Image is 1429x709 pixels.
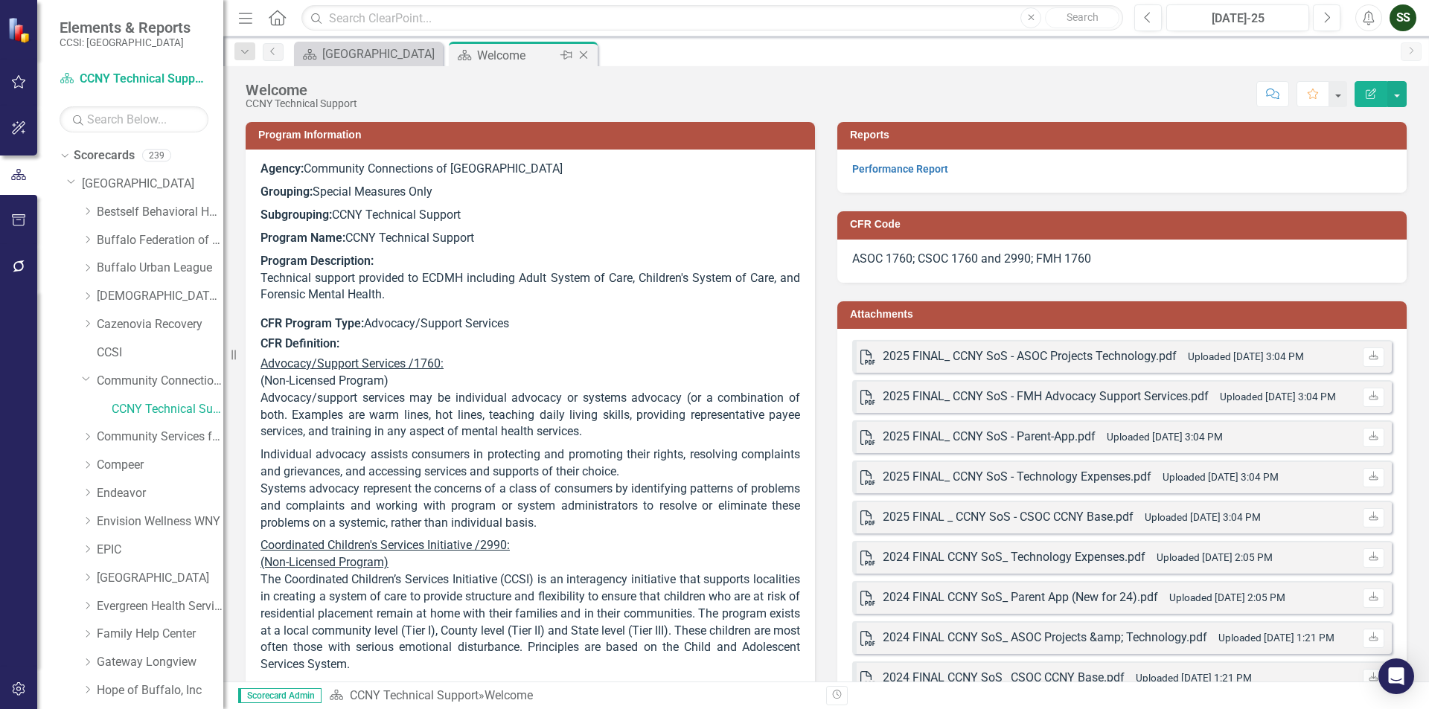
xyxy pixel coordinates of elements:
[1378,658,1414,694] div: Open Intercom Messenger
[60,106,208,132] input: Search Below...
[260,227,800,250] p: CCNY Technical Support
[1220,391,1336,402] small: Uploaded [DATE] 3:04 PM
[260,181,800,204] p: Special Measures Only
[97,260,223,277] a: Buffalo Urban League
[1157,551,1273,563] small: Uploaded [DATE] 2:05 PM
[883,429,1096,446] div: 2025 FINAL_ CCNY SoS - Parent-App.pdf
[883,629,1207,647] div: 2024 FINAL CCNY SoS_ ASOC Projects &amp; Technology.pdf
[850,219,1399,230] h3: CFR Code
[1107,431,1223,443] small: Uploaded [DATE] 3:04 PM
[1067,11,1099,23] span: Search
[260,538,510,569] u: Coordinated Children's Services Initiative /2990: (Non-Licensed Program)
[322,45,439,63] div: [GEOGRAPHIC_DATA]
[97,542,223,559] a: EPIC
[883,388,1209,405] div: 2025 FINAL_ CCNY SoS - FMH Advocacy Support Services.pdf
[260,231,345,245] strong: Program Name:
[485,688,533,702] div: Welcome
[883,549,1145,566] div: 2024 FINAL CCNY SoS_ Technology Expenses.pdf
[1390,4,1416,31] button: SS
[97,654,223,671] a: Gateway Longview
[1045,7,1119,28] button: Search
[260,534,800,676] p: The Coordinated Children’s Services Initiative (CCSI) is an interagency initiative that supports ...
[260,312,800,336] p: Advocacy/Support Services
[1136,672,1252,684] small: Uploaded [DATE] 1:21 PM
[97,232,223,249] a: Buffalo Federation of Neighborhood Centers
[142,150,171,162] div: 239
[301,5,1123,31] input: Search ClearPoint...
[260,204,800,227] p: CCNY Technical Support
[883,469,1151,486] div: 2025 FINAL_ CCNY SoS - Technology Expenses.pdf
[97,344,223,362] a: CCSI
[60,36,191,48] small: CCSI: [GEOGRAPHIC_DATA]
[97,485,223,502] a: Endeavor
[260,443,800,534] p: Individual advocacy assists consumers in protecting and promoting their rights, resolving complai...
[477,46,557,65] div: Welcome
[258,129,808,141] h3: Program Information
[97,204,223,221] a: Bestself Behavioral Health, Inc.
[112,401,223,418] a: CCNY Technical Support
[260,185,313,199] strong: Grouping:
[1145,511,1261,523] small: Uploaded [DATE] 3:04 PM
[97,682,223,699] a: Hope of Buffalo, Inc
[97,316,223,333] a: Cazenovia Recovery
[97,457,223,474] a: Compeer
[883,589,1158,606] div: 2024 FINAL CCNY SoS_ Parent App (New for 24).pdf
[1169,591,1285,603] small: Uploaded [DATE] 2:05 PM
[883,348,1177,365] div: 2025 FINAL_ CCNY SoS - ASOC Projects Technology.pdf
[852,251,1091,266] span: ASOC 1760; CSOC 1760 and 2990; FMH 1760
[1171,10,1304,28] div: [DATE]-25
[246,98,357,109] div: CCNY Technical Support
[260,254,374,268] strong: Program Description:
[260,356,444,370] u: Advocacy/Support Services /1760:
[260,391,800,439] span: Advocacy/support services may be individual advocacy or systems advocacy (or a combination of bot...
[260,161,800,181] p: Community Connections of [GEOGRAPHIC_DATA]
[329,687,815,705] div: »
[97,598,223,615] a: Evergreen Health Services
[238,688,322,703] span: Scorecard Admin
[298,45,439,63] a: [GEOGRAPHIC_DATA]
[1218,632,1334,644] small: Uploaded [DATE] 1:21 PM
[97,570,223,587] a: [GEOGRAPHIC_DATA]
[883,670,1125,687] div: 2024 FINAL CCNY SoS_ CSOC CCNY Base.pdf
[1188,350,1304,362] small: Uploaded [DATE] 3:04 PM
[97,513,223,530] a: Envision Wellness WNY
[97,288,223,305] a: [DEMOGRAPHIC_DATA] Charities of [GEOGRAPHIC_DATA]
[97,429,223,446] a: Community Services for Every1, Inc.
[60,19,191,36] span: Elements & Reports
[883,509,1134,526] div: 2025 FINAL _ CCNY SoS - CSOC CCNY Base.pdf
[260,271,800,302] span: Technical support provided to ECDMH including Adult System of Care, Children's System of Care, an...
[260,161,304,176] strong: Agency:
[60,71,208,88] a: CCNY Technical Support
[852,163,948,175] a: Performance Report
[350,688,479,702] a: CCNY Technical Support
[82,176,223,193] a: [GEOGRAPHIC_DATA]
[246,82,357,98] div: Welcome
[7,16,34,43] img: ClearPoint Strategy
[260,336,339,350] strong: CFR Definition:
[850,309,1399,320] h3: Attachments
[850,129,1399,141] h3: Reports
[97,373,223,390] a: Community Connections of [GEOGRAPHIC_DATA]
[74,147,135,164] a: Scorecards
[260,208,332,222] strong: Subgrouping:
[260,316,364,330] strong: CFR Program Type:
[97,626,223,643] a: Family Help Center
[1166,4,1309,31] button: [DATE]-25
[260,680,373,694] strong: CFR Units of Service:
[260,373,389,388] span: (Non-Licensed Program)
[1163,471,1279,483] small: Uploaded [DATE] 3:04 PM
